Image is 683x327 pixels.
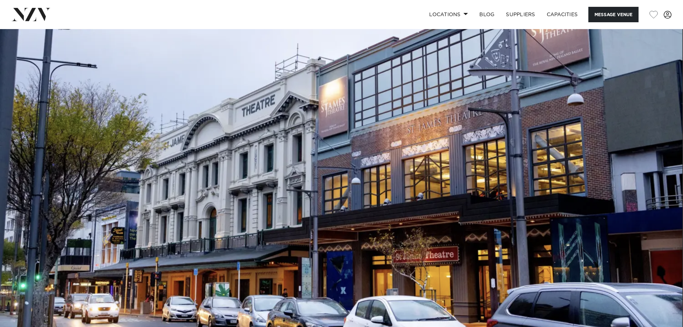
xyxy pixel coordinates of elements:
a: BLOG [474,7,500,22]
a: Locations [423,7,474,22]
button: Message Venue [588,7,639,22]
a: Capacities [541,7,584,22]
img: nzv-logo.png [11,8,51,21]
a: SUPPLIERS [500,7,541,22]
